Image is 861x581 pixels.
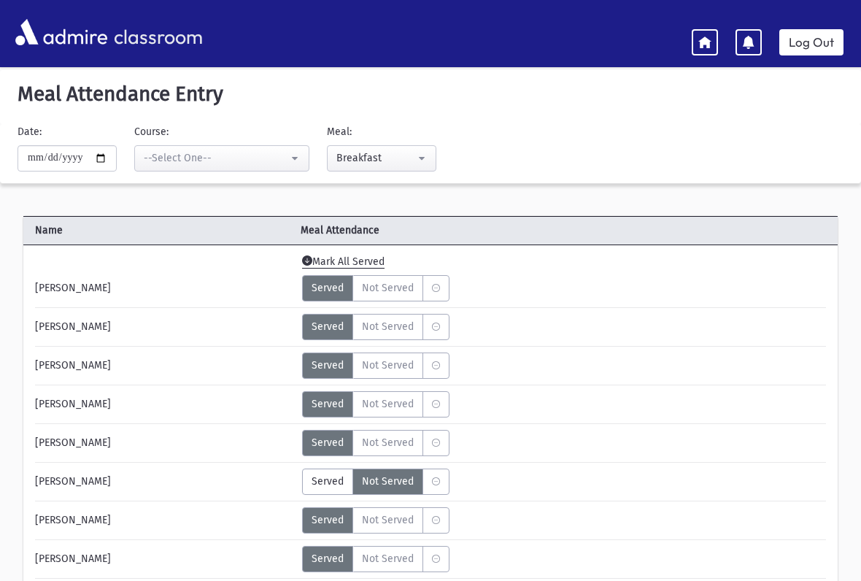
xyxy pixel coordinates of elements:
[327,145,436,172] button: Breakfast
[111,13,203,52] span: classroom
[35,358,111,373] span: [PERSON_NAME]
[336,150,415,166] div: Breakfast
[35,512,111,528] span: [PERSON_NAME]
[312,474,344,489] span: Served
[302,469,449,495] div: MeaStatus
[302,353,449,379] div: MeaStatus
[35,280,111,296] span: [PERSON_NAME]
[362,396,414,412] span: Not Served
[327,124,352,139] label: Meal:
[312,435,344,450] span: Served
[362,358,414,373] span: Not Served
[302,507,449,534] div: MeaStatus
[302,391,449,418] div: MeaStatus
[302,314,449,340] div: MeaStatus
[35,551,111,566] span: [PERSON_NAME]
[312,396,344,412] span: Served
[35,396,111,412] span: [PERSON_NAME]
[134,145,309,172] button: --Select One--
[12,15,111,49] img: AdmirePro
[302,546,449,572] div: MeaStatus
[362,280,414,296] span: Not Served
[302,430,449,456] div: MeaStatus
[35,474,111,489] span: [PERSON_NAME]
[23,223,295,238] span: Name
[312,358,344,373] span: Served
[134,124,169,139] label: Course:
[312,280,344,296] span: Served
[302,255,385,269] span: Mark All Served
[362,319,414,334] span: Not Served
[779,29,843,55] a: Log Out
[144,150,288,166] div: --Select One--
[312,551,344,566] span: Served
[302,275,449,301] div: MeaStatus
[35,435,111,450] span: [PERSON_NAME]
[35,319,111,334] span: [PERSON_NAME]
[18,124,42,139] label: Date:
[362,474,414,489] span: Not Served
[312,512,344,528] span: Served
[12,82,849,107] h5: Meal Attendance Entry
[312,319,344,334] span: Served
[295,223,770,238] span: Meal Attendance
[362,435,414,450] span: Not Served
[362,512,414,528] span: Not Served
